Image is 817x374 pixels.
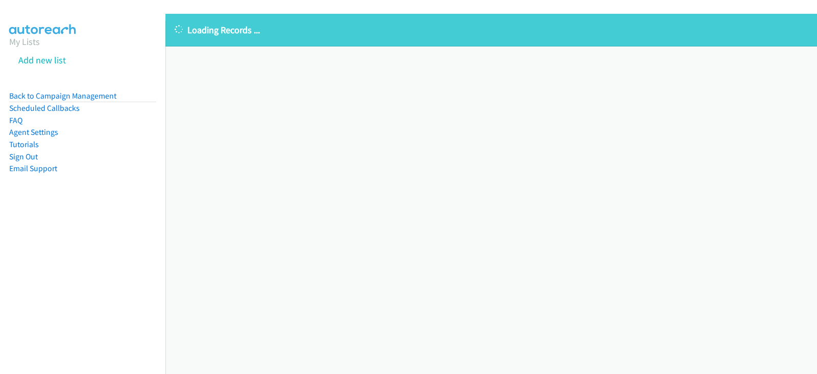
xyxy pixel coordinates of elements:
[9,91,116,101] a: Back to Campaign Management
[9,163,57,173] a: Email Support
[9,127,58,137] a: Agent Settings
[9,36,40,48] a: My Lists
[9,152,38,161] a: Sign Out
[9,139,39,149] a: Tutorials
[18,54,66,66] a: Add new list
[9,115,22,125] a: FAQ
[175,23,808,37] p: Loading Records ...
[9,103,80,113] a: Scheduled Callbacks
